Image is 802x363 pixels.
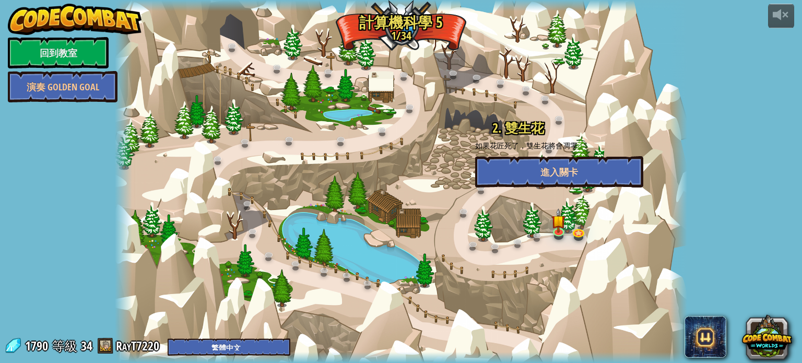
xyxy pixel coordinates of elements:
[81,337,92,354] span: 34
[52,337,77,355] span: 等級
[492,119,544,137] span: 2. 雙生花
[475,156,643,188] button: 進入關卡
[116,337,162,354] a: RayT7220
[475,140,643,151] p: 如果花匠死了，雙生花將會凋零
[768,4,794,28] button: 調整音量
[551,208,565,233] img: level-banner-started.png
[540,166,578,179] span: 進入關卡
[25,337,51,354] span: 1790
[8,71,117,102] a: 演奏 Golden Goal
[8,4,141,35] img: CodeCombat - Learn how to code by playing a game
[8,37,109,68] a: 回到教室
